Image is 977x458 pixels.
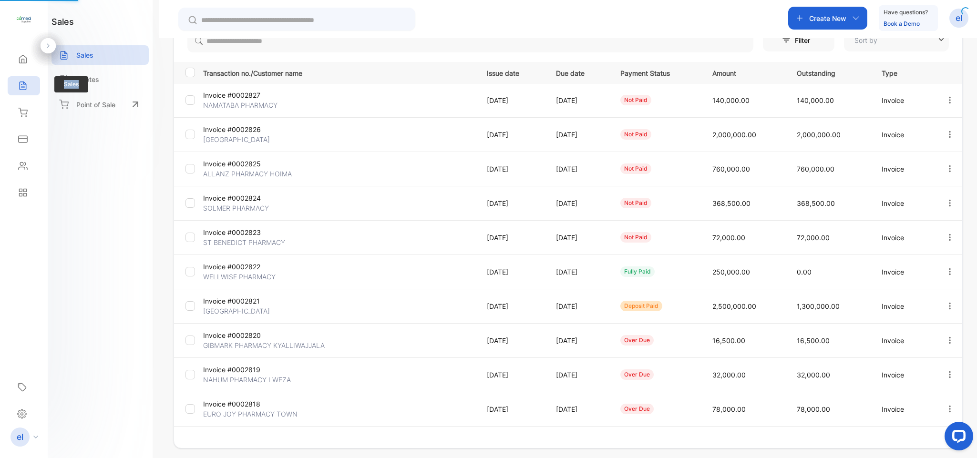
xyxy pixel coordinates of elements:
[203,134,294,144] p: [GEOGRAPHIC_DATA]
[620,129,651,140] div: not paid
[487,404,536,414] p: [DATE]
[487,198,536,208] p: [DATE]
[556,233,601,243] p: [DATE]
[556,66,601,78] p: Due date
[203,100,294,110] p: NAMATABA PHARMACY
[203,159,294,169] p: Invoice #0002825
[54,76,88,92] span: Sales
[884,8,928,17] p: Have questions?
[203,340,325,350] p: GIBMARK PHARMACY KYALLIWAJJALA
[51,94,149,115] a: Point of Sale
[797,96,834,104] span: 140,000.00
[487,370,536,380] p: [DATE]
[797,336,830,345] span: 16,500.00
[956,12,962,24] p: el
[712,96,750,104] span: 140,000.00
[844,29,949,51] button: Sort by
[882,233,926,243] p: Invoice
[620,404,654,414] div: over due
[620,335,654,346] div: over due
[203,296,294,306] p: Invoice #0002821
[712,302,756,310] span: 2,500,000.00
[712,66,777,78] p: Amount
[76,100,115,110] p: Point of Sale
[203,306,294,316] p: [GEOGRAPHIC_DATA]
[17,431,23,443] p: el
[882,95,926,105] p: Invoice
[556,164,601,174] p: [DATE]
[882,66,926,78] p: Type
[797,165,834,173] span: 760,000.00
[620,266,655,277] div: fully paid
[17,12,31,27] img: logo
[712,131,756,139] span: 2,000,000.00
[76,74,99,84] p: Quotes
[51,15,74,28] h1: sales
[203,203,294,213] p: SOLMER PHARMACY
[712,165,750,173] span: 760,000.00
[76,50,93,60] p: Sales
[556,95,601,105] p: [DATE]
[203,330,294,340] p: Invoice #0002820
[51,45,149,65] a: Sales
[712,371,746,379] span: 32,000.00
[882,198,926,208] p: Invoice
[882,370,926,380] p: Invoice
[937,418,977,458] iframe: LiveChat chat widget
[712,234,745,242] span: 72,000.00
[712,199,751,207] span: 368,500.00
[556,198,601,208] p: [DATE]
[882,130,926,140] p: Invoice
[203,262,294,272] p: Invoice #0002822
[949,7,968,30] button: el
[556,336,601,346] p: [DATE]
[797,199,835,207] span: 368,500.00
[620,301,662,311] div: deposit paid
[487,267,536,277] p: [DATE]
[203,124,294,134] p: Invoice #0002826
[797,66,862,78] p: Outstanding
[797,302,840,310] span: 1,300,000.00
[882,267,926,277] p: Invoice
[712,405,746,413] span: 78,000.00
[203,399,294,409] p: Invoice #0002818
[797,405,830,413] span: 78,000.00
[712,268,750,276] span: 250,000.00
[487,95,536,105] p: [DATE]
[203,365,294,375] p: Invoice #0002819
[882,301,926,311] p: Invoice
[797,371,830,379] span: 32,000.00
[884,20,920,27] a: Book a Demo
[797,131,841,139] span: 2,000,000.00
[203,375,294,385] p: NAHUM PHARMACY LWEZA
[788,7,867,30] button: Create New
[203,409,298,419] p: EURO JOY PHARMACY TOWN
[620,163,651,174] div: not paid
[556,267,601,277] p: [DATE]
[487,66,536,78] p: Issue date
[620,198,651,208] div: not paid
[882,336,926,346] p: Invoice
[797,268,812,276] span: 0.00
[51,70,149,89] a: Quotes
[203,272,294,282] p: WELLWISE PHARMACY
[556,404,601,414] p: [DATE]
[797,234,830,242] span: 72,000.00
[712,336,745,345] span: 16,500.00
[882,164,926,174] p: Invoice
[809,13,846,23] p: Create New
[854,35,877,45] p: Sort by
[556,370,601,380] p: [DATE]
[203,90,294,100] p: Invoice #0002827
[203,193,294,203] p: Invoice #0002824
[620,232,651,243] div: not paid
[620,369,654,380] div: over due
[487,130,536,140] p: [DATE]
[487,336,536,346] p: [DATE]
[620,66,693,78] p: Payment Status
[487,233,536,243] p: [DATE]
[203,237,294,247] p: ST BENEDICT PHARMACY
[556,130,601,140] p: [DATE]
[487,301,536,311] p: [DATE]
